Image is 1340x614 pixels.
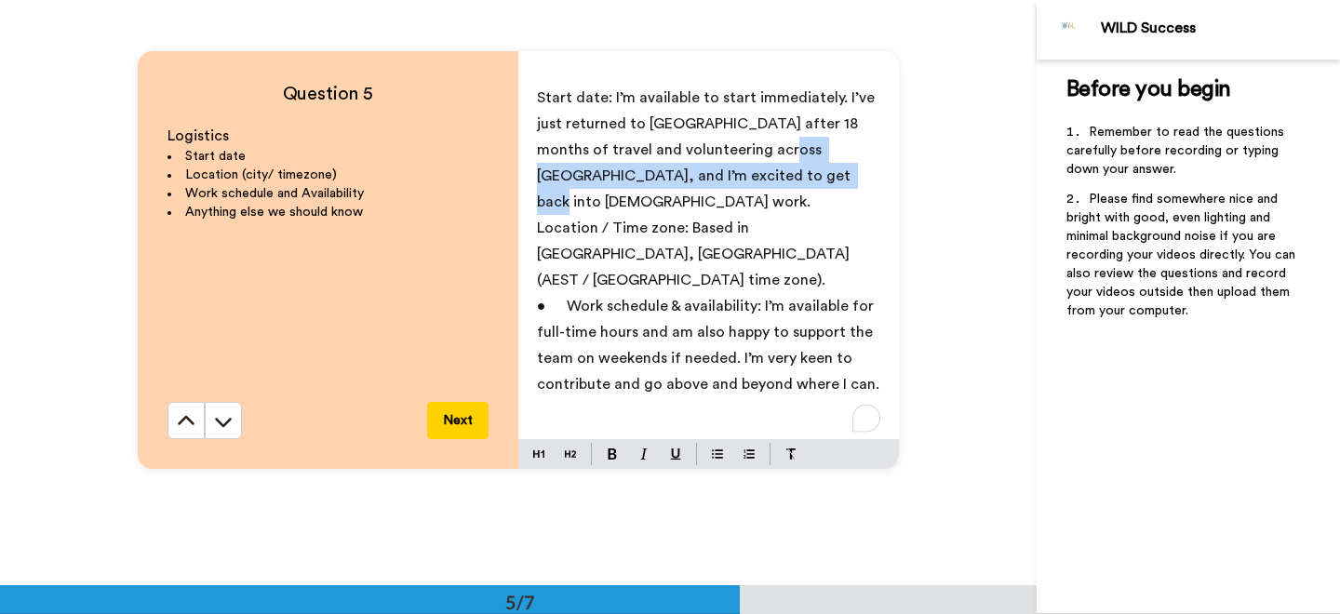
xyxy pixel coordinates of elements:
span: • Work schedule & availability: I’m available for full-time hours and am also happy to support th... [537,299,879,392]
img: Profile Image [1047,7,1092,52]
img: bold-mark.svg [608,448,617,460]
span: Anything else we should know [185,206,363,219]
span: Start date: I’m available to start immediately. I’ve just returned to [GEOGRAPHIC_DATA] after 18 ... [537,90,878,209]
img: numbered-block.svg [744,447,755,461]
img: bulleted-block.svg [712,447,723,461]
h4: Question 5 [167,81,489,107]
img: clear-format.svg [785,448,797,460]
button: Next [427,402,489,439]
span: Location (city/ timezone) [185,168,337,181]
span: Before you begin [1066,78,1231,100]
img: italic-mark.svg [640,448,648,460]
span: Logistics [167,128,229,143]
img: heading-one-block.svg [533,447,544,461]
span: Work schedule and Availability [185,187,364,200]
span: Location / Time zone: Based in [GEOGRAPHIC_DATA], [GEOGRAPHIC_DATA] (AEST / [GEOGRAPHIC_DATA] tim... [537,220,853,287]
div: To enrich screen reader interactions, please activate Accessibility in Grammarly extension settings [518,77,899,439]
img: underline-mark.svg [670,448,681,460]
img: heading-two-block.svg [565,447,576,461]
span: Start date [185,150,246,163]
div: WILD Success [1101,20,1339,37]
span: Please find somewhere nice and bright with good, even lighting and minimal background noise if yo... [1066,193,1299,317]
span: Remember to read the questions carefully before recording or typing down your answer. [1066,126,1288,176]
